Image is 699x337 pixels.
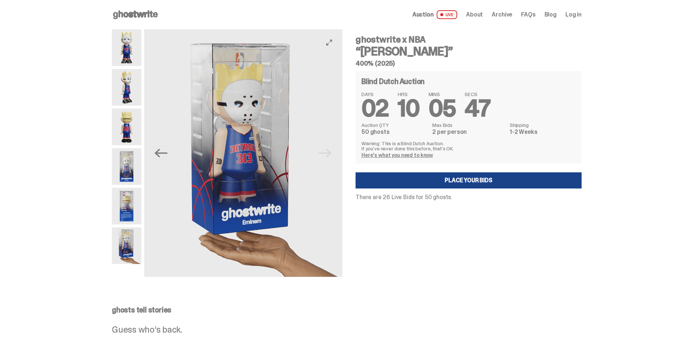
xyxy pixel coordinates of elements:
img: Eminem_NBA_400_13.png [112,188,141,224]
button: View full-screen [325,38,334,47]
a: About [466,12,483,18]
p: Warning: This is a Blind Dutch Auction. If you’ve never done this before, that’s OK. [361,141,576,151]
dt: Auction QTY [361,122,428,128]
span: LIVE [437,10,458,19]
span: DAYS [361,92,389,97]
dd: 50 ghosts [361,129,428,135]
h5: 400% (2025) [356,60,582,67]
dt: Max Bids [432,122,505,128]
h3: “[PERSON_NAME]” [356,45,582,57]
span: 47 [465,93,490,124]
h4: Blind Dutch Auction [361,78,425,85]
img: eminem%20scale.png [144,29,342,277]
h4: ghostwrite x NBA [356,35,582,44]
a: FAQs [521,12,535,18]
span: 10 [398,93,420,124]
dt: Shipping [510,122,576,128]
button: Previous [153,145,169,161]
span: SECS [465,92,490,97]
dd: 2 per person [432,129,505,135]
span: 05 [429,93,456,124]
a: Archive [492,12,512,18]
p: There are 26 Live Bids for 50 ghosts. [356,194,582,200]
p: ghosts tell stories [112,306,582,314]
dd: 1-2 Weeks [510,129,576,135]
img: Copy%20of%20Eminem_NBA_400_1.png [112,29,141,66]
img: Eminem_NBA_400_12.png [112,148,141,185]
img: Copy%20of%20Eminem_NBA_400_6.png [112,109,141,145]
span: HRS [398,92,420,97]
a: Auction LIVE [412,10,457,19]
span: Auction [412,12,434,18]
img: Copy%20of%20Eminem_NBA_400_3.png [112,69,141,106]
span: MINS [429,92,456,97]
a: Here's what you need to know [361,152,433,158]
a: Log in [565,12,582,18]
span: 02 [361,93,389,124]
a: Place your Bids [356,172,582,188]
img: eminem%20scale.png [112,227,141,264]
a: Blog [545,12,557,18]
